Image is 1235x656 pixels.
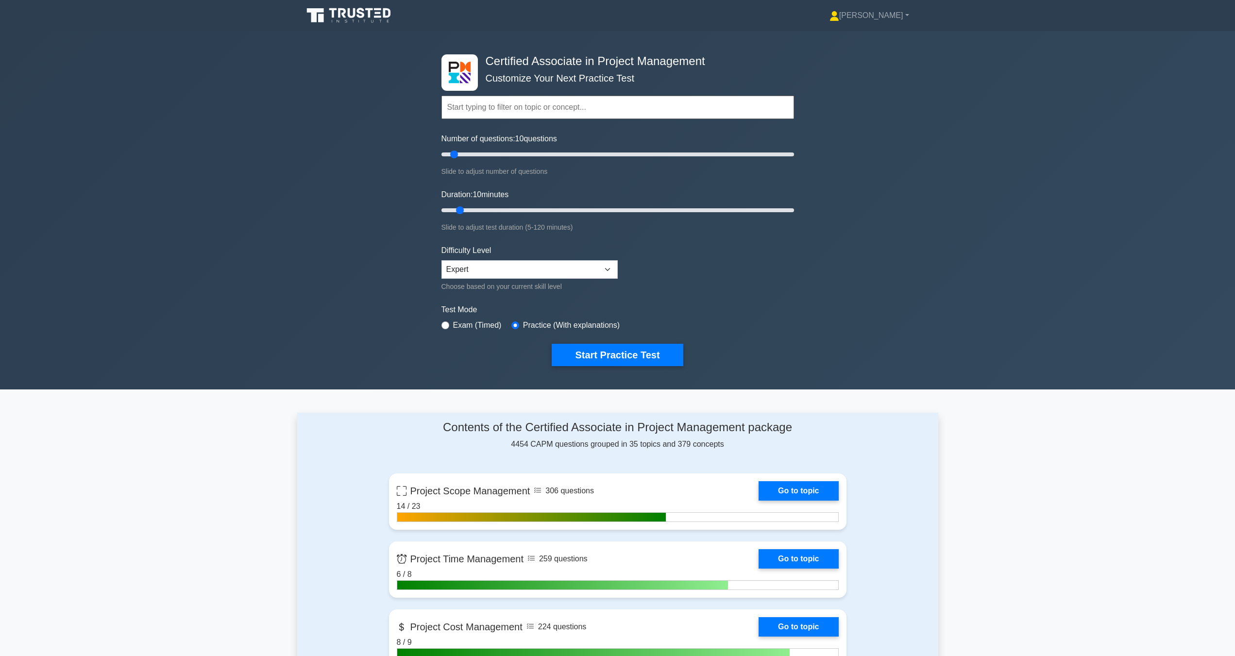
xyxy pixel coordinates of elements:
span: 10 [473,190,481,199]
a: Go to topic [759,617,838,637]
div: 4454 CAPM questions grouped in 35 topics and 379 concepts [389,421,846,450]
button: Start Practice Test [552,344,683,366]
a: Go to topic [759,549,838,569]
label: Duration: minutes [441,189,509,201]
label: Practice (With explanations) [523,320,620,331]
label: Test Mode [441,304,794,316]
span: 10 [515,135,524,143]
a: Go to topic [759,481,838,501]
div: Choose based on your current skill level [441,281,618,292]
label: Difficulty Level [441,245,491,256]
input: Start typing to filter on topic or concept... [441,96,794,119]
a: [PERSON_NAME] [806,6,932,25]
h4: Contents of the Certified Associate in Project Management package [389,421,846,435]
h4: Certified Associate in Project Management [482,54,746,68]
label: Number of questions: questions [441,133,557,145]
div: Slide to adjust test duration (5-120 minutes) [441,221,794,233]
label: Exam (Timed) [453,320,502,331]
div: Slide to adjust number of questions [441,166,794,177]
